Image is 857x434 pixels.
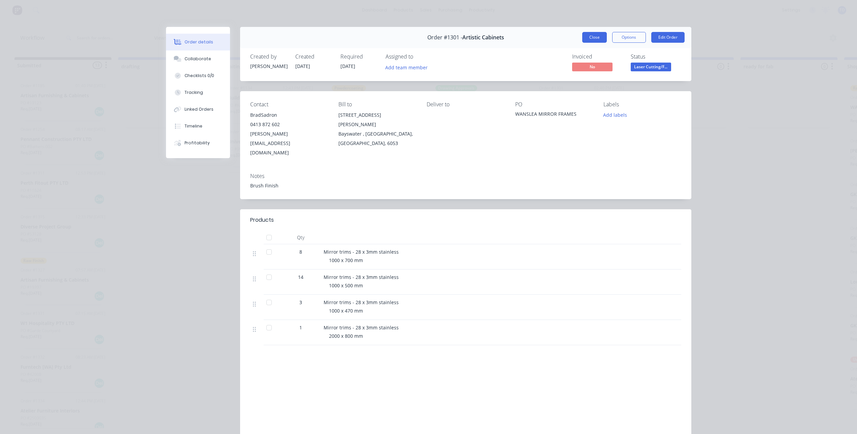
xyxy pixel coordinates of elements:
button: Order details [166,34,230,50]
div: Profitability [185,140,210,146]
span: Artistic Cabinets [462,34,504,41]
div: Invoiced [572,53,623,60]
div: Order details [185,39,213,45]
span: Order #1301 - [427,34,462,41]
div: Linked Orders [185,106,213,112]
button: Laser Cutting/F... [631,63,671,73]
button: Profitability [166,135,230,151]
span: 1000 x 470 mm [329,308,363,314]
button: Add labels [600,110,631,119]
span: 1 [299,324,302,331]
div: Bill to [338,101,416,108]
span: 2000 x 800 mm [329,333,363,339]
div: Products [250,216,274,224]
div: BradSadron0413 872 602[PERSON_NAME][EMAIL_ADDRESS][DOMAIN_NAME] [250,110,328,157]
button: Timeline [166,118,230,135]
button: Collaborate [166,50,230,67]
button: Edit Order [651,32,685,43]
button: Options [612,32,646,43]
span: Mirror trims - 28 x 3mm stainless [324,249,399,255]
div: Contact [250,101,328,108]
div: Status [631,53,681,60]
span: Mirror trims - 28 x 3mm stainless [324,324,399,331]
div: Created by [250,53,287,60]
span: 14 [298,274,303,281]
div: 0413 872 602 [250,120,328,129]
div: Assigned to [386,53,453,60]
span: No [572,63,613,71]
button: Linked Orders [166,101,230,118]
div: Labels [603,101,681,108]
button: Tracking [166,84,230,101]
div: Created [295,53,332,60]
div: Timeline [185,123,202,129]
span: 3 [299,299,302,306]
div: Bayswater , [GEOGRAPHIC_DATA], [GEOGRAPHIC_DATA], 6053 [338,129,416,148]
div: [STREET_ADDRESS][PERSON_NAME]Bayswater , [GEOGRAPHIC_DATA], [GEOGRAPHIC_DATA], 6053 [338,110,416,148]
div: [STREET_ADDRESS][PERSON_NAME] [338,110,416,129]
div: Checklists 0/0 [185,73,214,79]
button: Checklists 0/0 [166,67,230,84]
div: PO [515,101,593,108]
span: [DATE] [340,63,355,69]
div: Qty [281,231,321,244]
span: Laser Cutting/F... [631,63,671,71]
div: Notes [250,173,681,179]
button: Add team member [386,63,431,72]
div: [PERSON_NAME] [250,63,287,70]
div: Collaborate [185,56,211,62]
button: Close [582,32,607,43]
span: 1000 x 700 mm [329,257,363,263]
div: Tracking [185,89,203,96]
span: 1000 x 500 mm [329,282,363,289]
span: 8 [299,248,302,255]
div: Required [340,53,377,60]
span: [DATE] [295,63,310,69]
span: Mirror trims - 28 x 3mm stainless [324,274,399,280]
div: Brush Finish [250,182,681,189]
span: Mirror trims - 28 x 3mm stainless [324,299,399,305]
div: BradSadron [250,110,328,120]
button: Add team member [382,63,431,72]
div: Deliver to [427,101,504,108]
div: [PERSON_NAME][EMAIL_ADDRESS][DOMAIN_NAME] [250,129,328,157]
div: WANSLEA MIRROR FRAMES [515,110,593,120]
